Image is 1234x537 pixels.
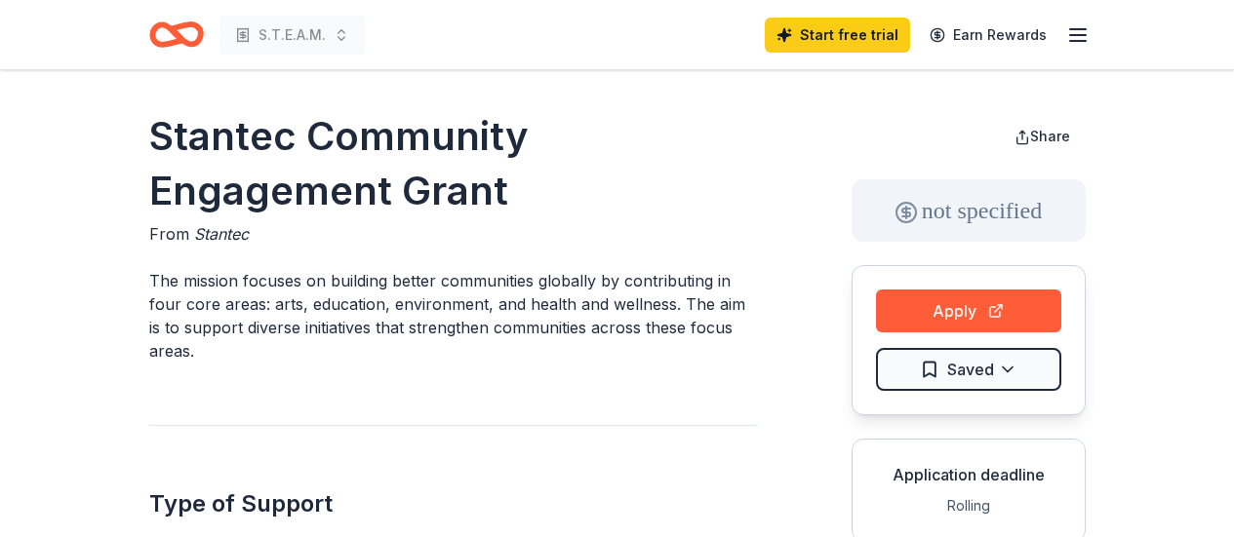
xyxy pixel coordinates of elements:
[852,179,1086,242] div: not specified
[1030,128,1070,144] span: Share
[149,488,758,519] h2: Type of Support
[765,18,910,53] a: Start free trial
[149,222,758,246] div: From
[876,289,1061,332] button: Apply
[999,117,1086,156] button: Share
[947,357,994,382] span: Saved
[149,269,758,363] p: The mission focuses on building better communities globally by contributing in four core areas: a...
[918,18,1058,53] a: Earn Rewards
[876,348,1061,391] button: Saved
[868,463,1069,486] div: Application deadline
[868,494,1069,518] div: Rolling
[194,224,249,244] span: Stantec
[149,12,204,58] a: Home
[149,109,758,218] h1: Stantec Community Engagement Grant
[259,23,326,47] span: S.T.E.A.M.
[219,16,365,55] button: S.T.E.A.M.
